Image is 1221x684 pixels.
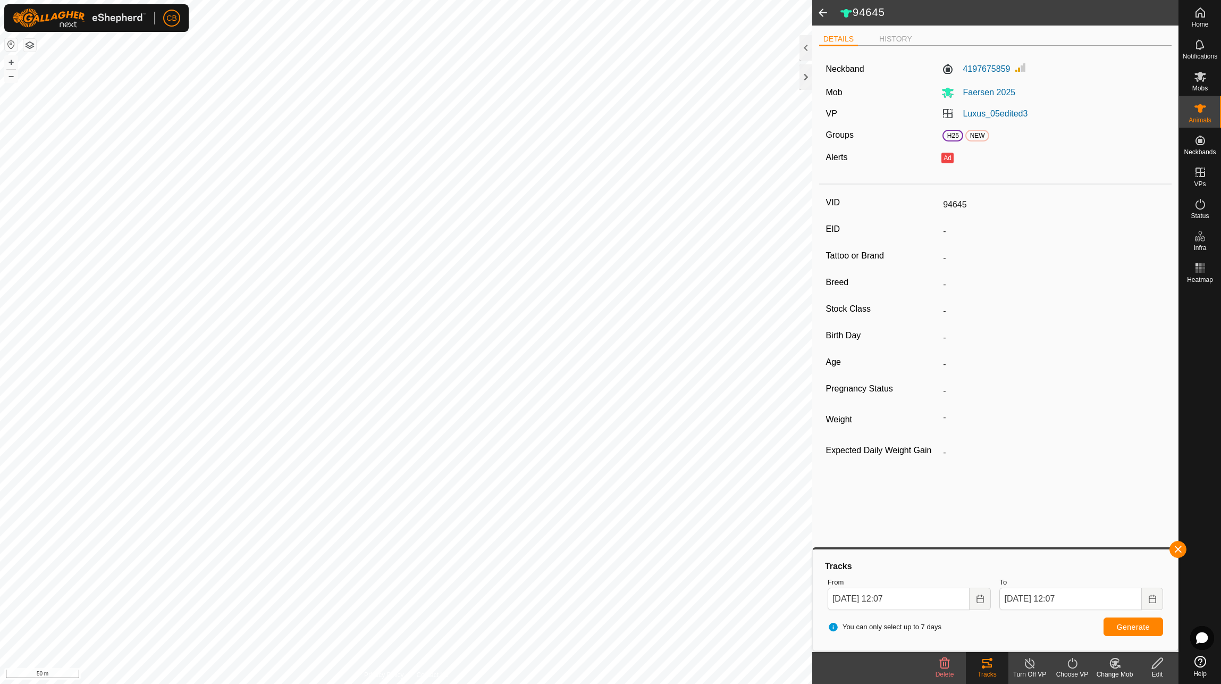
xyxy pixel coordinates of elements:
[941,63,1010,76] label: 4197675859
[826,355,939,369] label: Age
[826,382,939,396] label: Pregnancy Status
[826,63,864,76] label: Neckband
[826,276,939,289] label: Breed
[966,670,1008,679] div: Tracks
[166,13,176,24] span: CB
[823,560,1167,573] div: Tracks
[819,34,858,46] li: DETAILS
[1189,117,1211,123] span: Animals
[1193,245,1206,251] span: Infra
[1014,61,1027,74] img: Signal strength
[826,109,837,118] label: VP
[826,302,939,316] label: Stock Class
[1192,85,1208,91] span: Mobs
[1194,181,1206,187] span: VPs
[23,39,36,52] button: Map Layers
[828,577,991,588] label: From
[826,153,848,162] label: Alerts
[826,130,854,139] label: Groups
[5,70,18,82] button: –
[954,88,1015,97] span: Faersen 2025
[999,577,1163,588] label: To
[1104,618,1163,636] button: Generate
[840,6,1178,20] h2: 94645
[1117,623,1150,631] span: Generate
[942,130,963,141] span: H25
[826,222,939,236] label: EID
[1193,671,1207,677] span: Help
[826,408,939,431] label: Weight
[13,9,146,28] img: Gallagher Logo
[417,670,448,680] a: Contact Us
[364,670,404,680] a: Privacy Policy
[1051,670,1093,679] div: Choose VP
[1136,670,1178,679] div: Edit
[5,38,18,51] button: Reset Map
[1008,670,1051,679] div: Turn Off VP
[970,588,991,610] button: Choose Date
[1191,213,1209,219] span: Status
[963,109,1028,118] a: Luxus_05edited3
[826,249,939,263] label: Tattoo or Brand
[1093,670,1136,679] div: Change Mob
[5,56,18,69] button: +
[1184,149,1216,155] span: Neckbands
[875,34,916,45] li: HISTORY
[1179,652,1221,681] a: Help
[965,130,989,141] span: NEW
[826,88,843,97] label: Mob
[1183,53,1217,60] span: Notifications
[936,671,954,678] span: Delete
[1142,588,1163,610] button: Choose Date
[826,329,939,343] label: Birth Day
[826,196,939,210] label: VID
[1191,21,1208,28] span: Home
[1187,277,1213,283] span: Heatmap
[826,444,939,457] label: Expected Daily Weight Gain
[828,622,941,632] span: You can only select up to 7 days
[941,153,953,163] button: Ad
